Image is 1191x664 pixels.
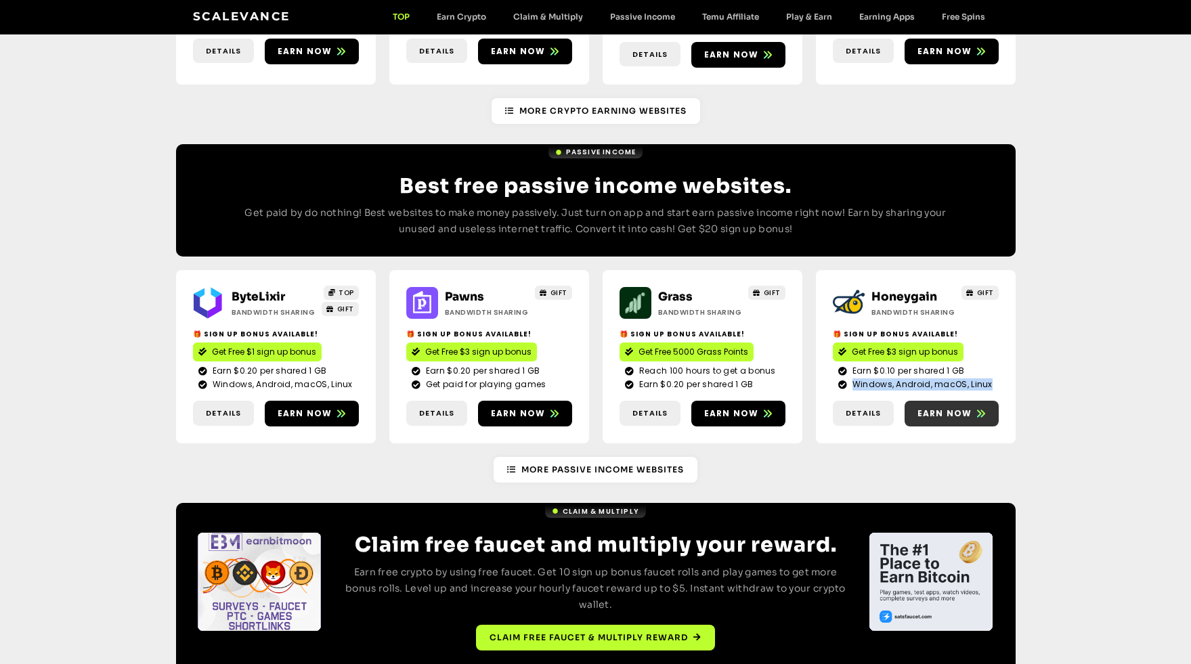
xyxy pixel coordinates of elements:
[535,286,572,300] a: GIFT
[265,39,359,64] a: Earn now
[278,407,332,420] span: Earn now
[636,365,776,377] span: Reach 100 hours to get a bonus
[423,12,500,22] a: Earn Crypto
[425,346,532,358] span: Get Free $3 sign up bonus
[704,49,759,61] span: Earn now
[206,45,241,57] span: Details
[494,457,697,483] a: More Passive Income Websites
[406,401,467,426] a: Details
[905,401,999,426] a: Earn now
[846,12,928,22] a: Earning Apps
[849,378,993,391] span: Windows, Android, macOS, Linux
[423,365,540,377] span: Earn $0.20 per shared 1 GB
[406,39,467,64] a: Details
[193,401,254,426] a: Details
[379,12,999,22] nav: Menu
[423,378,546,391] span: Get paid for playing games
[658,307,743,317] h2: Bandwidth Sharing
[265,401,359,426] a: Earn now
[379,12,423,22] a: TOP
[961,286,999,300] a: GIFT
[419,407,454,419] span: Details
[550,288,567,298] span: GIFT
[322,302,359,316] a: GIFT
[620,329,785,339] h2: 🎁 Sign up bonus available!
[491,45,546,58] span: Earn now
[519,105,687,117] span: More Crypto earning Websites
[232,290,285,304] a: ByteLixir
[492,98,700,124] a: More Crypto earning Websites
[406,329,572,339] h2: 🎁 Sign up bonus available!
[337,304,354,314] span: GIFT
[658,290,693,304] a: Grass
[490,632,688,644] span: Claim free faucet & multiply reward
[636,378,754,391] span: Earn $0.20 per shared 1 GB
[833,401,894,426] a: Details
[500,12,597,22] a: Claim & Multiply
[869,533,993,631] div: 1 / 4
[773,12,846,22] a: Play & Earn
[339,288,354,298] span: TOP
[344,565,848,613] p: Earn free crypto by using free faucet. Get 10 sign up bonus faucet rolls and play games to get mo...
[209,365,327,377] span: Earn $0.20 per shared 1 GB
[193,9,290,23] a: Scalevance
[620,401,680,426] a: Details
[833,329,999,339] h2: 🎁 Sign up bonus available!
[632,49,668,60] span: Details
[620,42,680,67] a: Details
[632,407,668,419] span: Details
[852,346,958,358] span: Get Free $3 sign up bonus
[491,407,546,420] span: Earn now
[905,39,999,64] a: Earn now
[563,506,639,516] span: Claim & Multiply
[193,329,359,339] h2: 🎁 Sign up bonus available!
[445,307,529,317] h2: Bandwidth Sharing
[278,45,332,58] span: Earn now
[545,505,646,518] a: Claim & Multiply
[193,342,322,361] a: Get Free $1 sign up bonus
[849,365,965,377] span: Earn $0.10 per shared 1 GB
[638,346,748,358] span: Get Free 5000 Grass Points
[977,288,994,298] span: GIFT
[833,39,894,64] a: Details
[212,346,316,358] span: Get Free $1 sign up bonus
[445,290,484,304] a: Pawns
[833,342,963,361] a: Get Free $3 sign up bonus
[206,407,241,419] span: Details
[478,401,572,426] a: Earn now
[344,533,848,557] h2: Claim free faucet and multiply your reward.
[871,290,937,304] a: Honeygain
[566,147,636,157] span: Passive Income
[406,342,537,361] a: Get Free $3 sign up bonus
[691,401,785,426] a: Earn now
[548,146,643,158] a: Passive Income
[846,407,881,419] span: Details
[689,12,773,22] a: Temu Affiliate
[198,533,321,631] div: Slides
[917,407,972,420] span: Earn now
[704,407,759,420] span: Earn now
[748,286,785,300] a: GIFT
[928,12,999,22] a: Free Spins
[232,307,316,317] h2: Bandwidth Sharing
[597,12,689,22] a: Passive Income
[764,288,781,298] span: GIFT
[846,45,881,57] span: Details
[419,45,454,57] span: Details
[521,464,684,476] span: More Passive Income Websites
[476,625,715,650] a: Claim free faucet & multiply reward
[869,533,993,631] div: Slides
[478,39,572,64] a: Earn now
[917,45,972,58] span: Earn now
[691,42,785,68] a: Earn now
[230,174,961,198] h2: Best free passive income websites.
[198,533,321,631] div: 1 / 4
[230,205,961,238] p: Get paid by do nothing! Best websites to make money passively. Just turn on app and start earn pa...
[193,39,254,64] a: Details
[324,286,359,300] a: TOP
[871,307,956,317] h2: Bandwidth Sharing
[209,378,353,391] span: Windows, Android, macOS, Linux
[620,342,754,361] a: Get Free 5000 Grass Points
